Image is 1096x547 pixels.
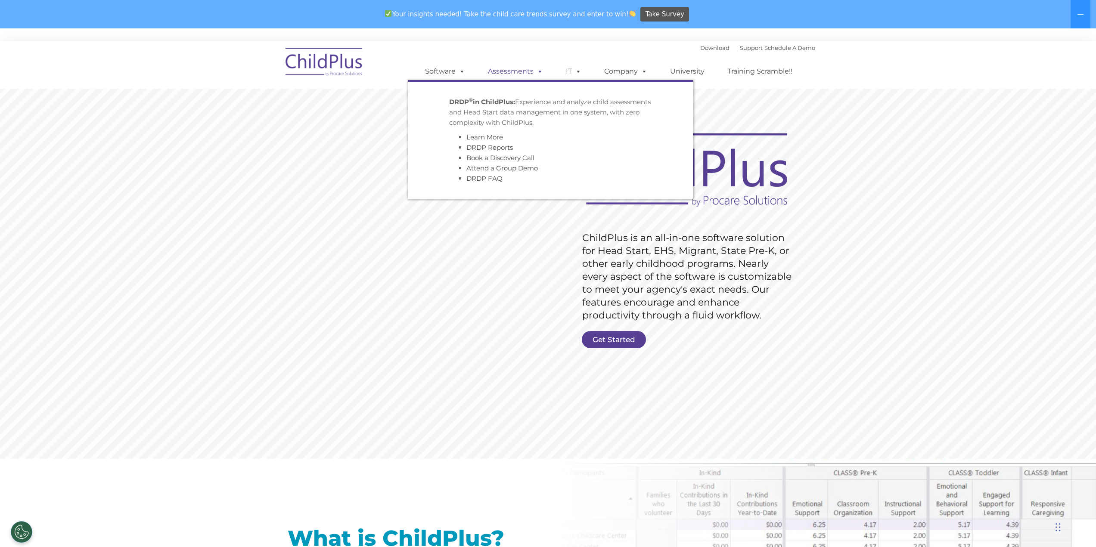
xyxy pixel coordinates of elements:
a: DRDP FAQ [466,174,503,182]
font: | [700,44,815,51]
a: Company [596,63,656,80]
span: Take Survey [646,7,684,22]
p: Experience and analyze child assessments and Head Start data management in one system, with zero ... [449,97,652,128]
a: Support [740,44,763,51]
a: Schedule A Demo [764,44,815,51]
a: DRDP Reports [466,143,513,151]
a: Book a Discovery Call [466,154,534,162]
a: Assessments [479,63,552,80]
a: Get Started [582,331,646,348]
img: ChildPlus by Procare Solutions [281,42,367,85]
a: University [661,63,713,80]
a: Learn More [466,133,503,141]
a: IT [557,63,590,80]
rs-layer: ChildPlus is an all-in-one software solution for Head Start, EHS, Migrant, State Pre-K, or other ... [582,232,796,322]
strong: DRDP in ChildPlus: [449,98,515,106]
span: Your insights needed! Take the child care trends survey and enter to win! [382,6,640,22]
button: Cookies Settings [11,521,32,543]
sup: © [469,97,473,103]
a: Software [416,63,474,80]
img: ✅ [385,10,391,17]
a: Take Survey [640,7,689,22]
iframe: Chat Widget [955,454,1096,547]
div: Drag [1056,514,1061,540]
a: Attend a Group Demo [466,164,538,172]
img: 👏 [629,10,636,17]
a: Training Scramble!! [719,63,801,80]
a: Download [700,44,730,51]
